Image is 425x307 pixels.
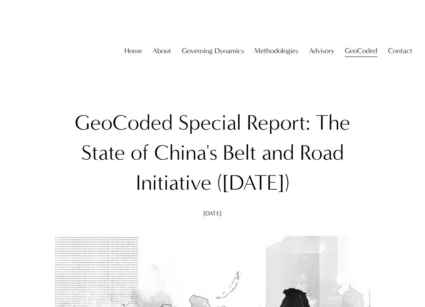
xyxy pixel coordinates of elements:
[345,45,377,58] span: GeoCoded
[254,44,298,58] a: folder dropdown
[153,45,171,58] span: About
[203,210,222,217] span: [DATE]
[309,45,334,58] span: Advisory
[388,44,412,58] a: folder dropdown
[388,45,412,58] span: Contact
[153,44,171,58] a: folder dropdown
[182,44,244,58] a: folder dropdown
[55,108,370,198] h1: GeoCoded Special Report: The State of China's Belt and Road Initiative ([DATE])
[13,16,84,87] img: Christopher Sanchez &amp; Co.
[182,45,244,58] span: Governing Dynamics
[345,44,377,58] a: folder dropdown
[124,44,142,58] a: Home
[254,45,298,58] span: Methodologies
[309,44,334,58] a: folder dropdown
